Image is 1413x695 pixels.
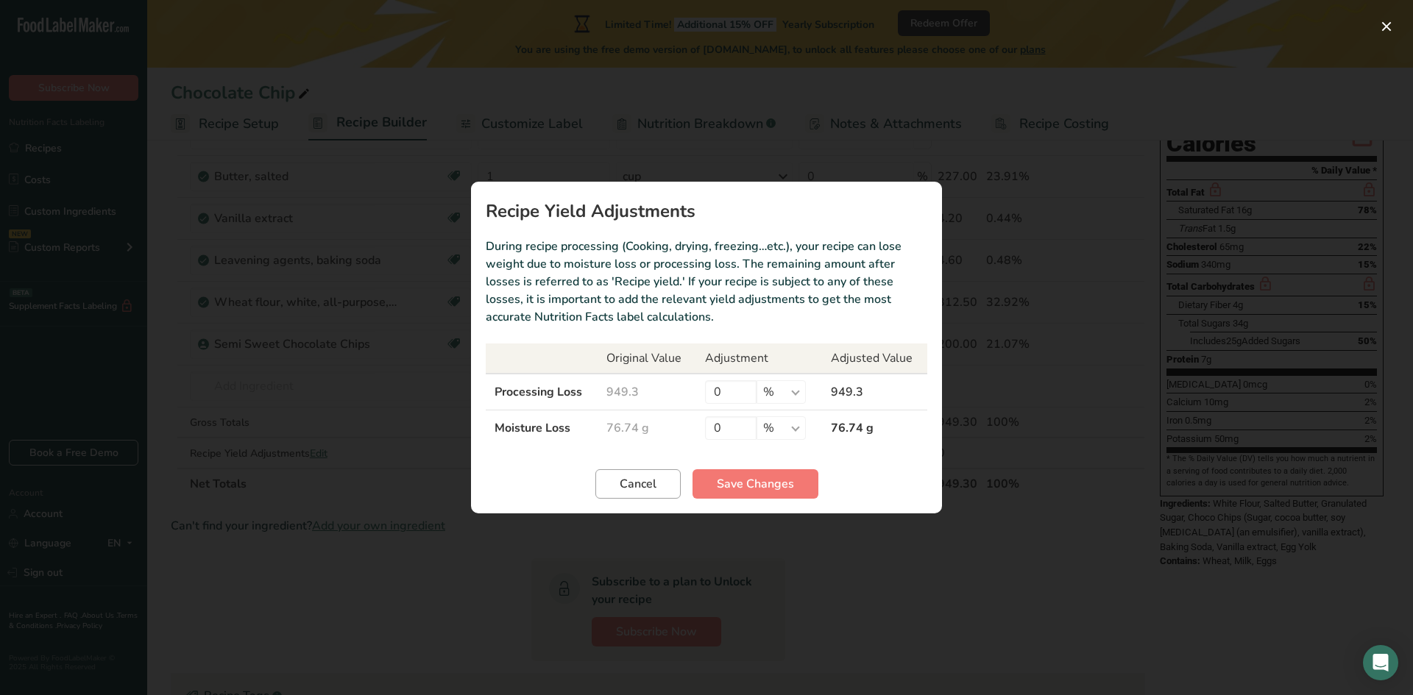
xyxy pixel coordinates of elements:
[620,475,656,493] span: Cancel
[696,343,822,374] th: Adjustment
[717,475,794,493] span: Save Changes
[1363,645,1398,680] div: Open Intercom Messenger
[598,343,696,374] th: Original Value
[486,410,598,446] td: Moisture Loss
[486,238,927,326] p: During recipe processing (Cooking, drying, freezing…etc.), your recipe can lose weight due to moi...
[822,410,927,446] td: 76.74 g
[486,202,927,220] h1: Recipe Yield Adjustments
[822,343,927,374] th: Adjusted Value
[693,469,818,499] button: Save Changes
[598,374,696,410] td: 949.3
[822,374,927,410] td: 949.3
[486,374,598,410] td: Processing Loss
[598,410,696,446] td: 76.74 g
[595,469,681,499] button: Cancel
